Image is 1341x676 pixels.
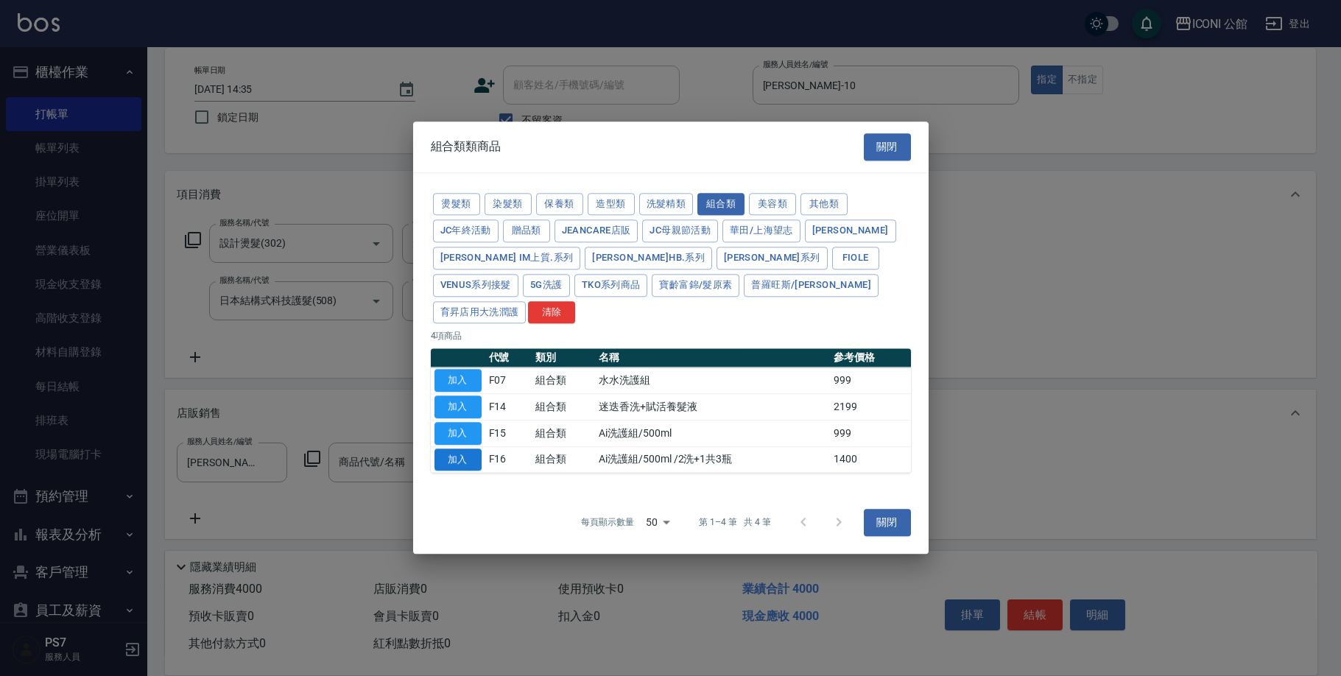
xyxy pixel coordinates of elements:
[532,420,595,447] td: 組合類
[588,193,635,216] button: 造型類
[697,193,745,216] button: 組合類
[652,274,739,297] button: 寶齡富錦/髮原素
[434,395,482,418] button: 加入
[536,193,583,216] button: 保養類
[864,133,911,161] button: 關閉
[485,394,532,420] td: F14
[433,220,499,243] button: JC年終活動
[699,516,770,529] p: 第 1–4 筆 共 4 筆
[595,446,830,473] td: Ai洗護組/500ml /2洗+1共3瓶
[523,274,570,297] button: 5G洗護
[595,394,830,420] td: 迷迭香洗+賦活養髮液
[830,394,911,420] td: 2199
[532,446,595,473] td: 組合類
[581,516,634,529] p: 每頁顯示數量
[595,349,830,368] th: 名稱
[431,140,501,155] span: 組合類類商品
[532,349,595,368] th: 類別
[574,274,648,297] button: TKO系列商品
[485,446,532,473] td: F16
[805,220,896,243] button: [PERSON_NAME]
[555,220,638,243] button: JeanCare店販
[585,247,712,270] button: [PERSON_NAME]HB.系列
[830,420,911,447] td: 999
[485,367,532,394] td: F07
[434,448,482,471] button: 加入
[528,301,575,324] button: 清除
[830,349,911,368] th: 參考價格
[717,247,828,270] button: [PERSON_NAME]系列
[749,193,796,216] button: 美容類
[642,220,718,243] button: JC母親節活動
[433,274,518,297] button: Venus系列接髮
[434,370,482,392] button: 加入
[485,193,532,216] button: 染髮類
[433,193,480,216] button: 燙髮類
[722,220,800,243] button: 華田/上海望志
[485,420,532,447] td: F15
[595,420,830,447] td: Ai洗護組/500ml
[532,367,595,394] td: 組合類
[864,509,911,536] button: 關閉
[595,367,830,394] td: 水水洗護組
[431,330,911,343] p: 4 項商品
[830,446,911,473] td: 1400
[485,349,532,368] th: 代號
[832,247,879,270] button: Fiole
[503,220,550,243] button: 贈品類
[434,422,482,445] button: 加入
[639,193,694,216] button: 洗髮精類
[744,274,879,297] button: 普羅旺斯/[PERSON_NAME]
[830,367,911,394] td: 999
[800,193,848,216] button: 其他類
[433,301,527,324] button: 育昇店用大洗潤護
[433,247,581,270] button: [PERSON_NAME] iM上質.系列
[640,503,675,543] div: 50
[532,394,595,420] td: 組合類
